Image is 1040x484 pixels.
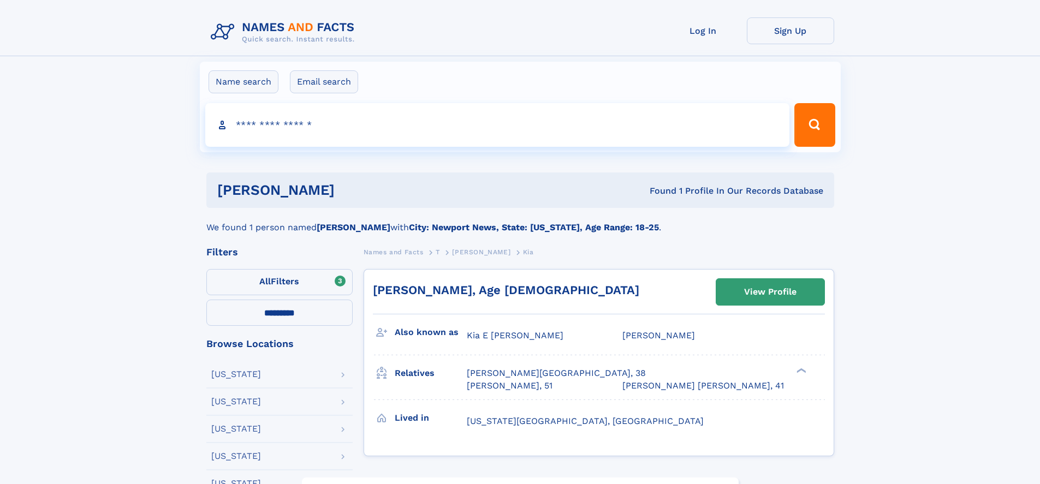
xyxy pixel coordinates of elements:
[523,248,534,256] span: Kia
[259,276,271,286] span: All
[317,222,390,232] b: [PERSON_NAME]
[209,70,278,93] label: Name search
[206,17,364,47] img: Logo Names and Facts
[205,103,790,147] input: search input
[206,208,834,234] div: We found 1 person named with .
[211,370,261,379] div: [US_STATE]
[211,397,261,406] div: [US_STATE]
[744,279,797,304] div: View Profile
[206,339,353,349] div: Browse Locations
[467,416,704,426] span: [US_STATE][GEOGRAPHIC_DATA], [GEOGRAPHIC_DATA]
[436,248,440,256] span: T
[373,283,639,297] a: [PERSON_NAME], Age [DEMOGRAPHIC_DATA]
[794,103,835,147] button: Search Button
[211,425,261,433] div: [US_STATE]
[747,17,834,44] a: Sign Up
[211,452,261,461] div: [US_STATE]
[206,247,353,257] div: Filters
[217,183,492,197] h1: [PERSON_NAME]
[452,245,510,259] a: [PERSON_NAME]
[622,380,784,392] a: [PERSON_NAME] [PERSON_NAME], 41
[659,17,747,44] a: Log In
[467,380,552,392] a: [PERSON_NAME], 51
[409,222,659,232] b: City: Newport News, State: [US_STATE], Age Range: 18-25
[716,279,824,305] a: View Profile
[467,330,563,340] span: Kia E [PERSON_NAME]
[395,364,467,383] h3: Relatives
[794,367,807,374] div: ❯
[395,409,467,427] h3: Lived in
[364,245,424,259] a: Names and Facts
[492,185,823,197] div: Found 1 Profile In Our Records Database
[290,70,358,93] label: Email search
[622,330,695,340] span: [PERSON_NAME]
[395,323,467,342] h3: Also known as
[206,269,353,295] label: Filters
[436,245,440,259] a: T
[452,248,510,256] span: [PERSON_NAME]
[467,367,646,379] a: [PERSON_NAME][GEOGRAPHIC_DATA], 38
